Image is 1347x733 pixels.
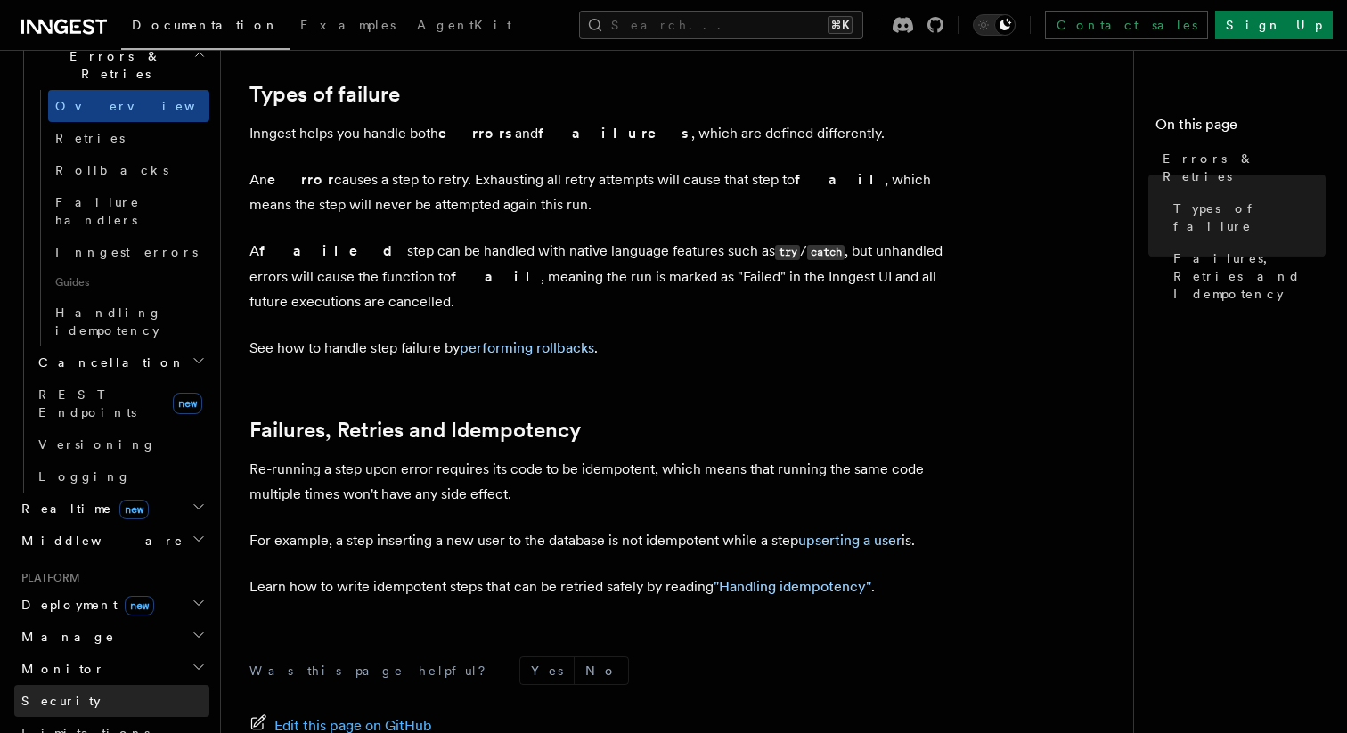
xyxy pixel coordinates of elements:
[132,18,279,32] span: Documentation
[1166,192,1326,242] a: Types of failure
[249,82,400,107] a: Types of failure
[14,500,149,517] span: Realtime
[31,428,209,460] a: Versioning
[1155,143,1326,192] a: Errors & Retries
[14,660,105,678] span: Monitor
[14,571,80,585] span: Platform
[31,47,193,83] span: Errors & Retries
[775,245,800,260] code: try
[31,354,185,371] span: Cancellation
[38,437,156,452] span: Versioning
[417,18,511,32] span: AgentKit
[798,532,902,549] a: upserting a user
[31,379,209,428] a: REST Endpointsnew
[973,14,1016,36] button: Toggle dark mode
[55,99,239,113] span: Overview
[249,574,962,599] p: Learn how to write idempotent steps that can be retried safely by reading .
[48,90,209,122] a: Overview
[438,125,515,142] strong: errors
[21,694,101,708] span: Security
[249,662,498,680] p: Was this page helpful?
[249,528,962,553] p: For example, a step inserting a new user to the database is not idempotent while a step is.
[1173,249,1326,303] span: Failures, Retries and Idempotency
[1166,242,1326,310] a: Failures, Retries and Idempotency
[538,125,691,142] strong: failures
[249,239,962,314] p: A step can be handled with native language features such as / , but unhandled errors will cause t...
[14,621,209,653] button: Manage
[48,154,209,186] a: Rollbacks
[14,525,209,557] button: Middleware
[460,339,594,356] a: performing rollbacks
[249,121,962,146] p: Inngest helps you handle both and , which are defined differently.
[807,245,845,260] code: catch
[520,657,574,684] button: Yes
[14,653,209,685] button: Monitor
[249,418,581,443] a: Failures, Retries and Idempotency
[579,11,863,39] button: Search...⌘K
[55,131,125,145] span: Retries
[48,268,209,297] span: Guides
[55,245,198,259] span: Inngest errors
[48,122,209,154] a: Retries
[31,346,209,379] button: Cancellation
[14,685,209,717] a: Security
[14,596,154,614] span: Deployment
[249,457,962,507] p: Re-running a step upon error requires its code to be idempotent, which means that running the sam...
[14,589,209,621] button: Deploymentnew
[1163,150,1326,185] span: Errors & Retries
[55,163,168,177] span: Rollbacks
[249,336,962,361] p: See how to handle step failure by .
[1173,200,1326,235] span: Types of failure
[451,268,541,285] strong: fail
[31,40,209,90] button: Errors & Retries
[249,167,962,217] p: An causes a step to retry. Exhausting all retry attempts will cause that step to , which means th...
[300,18,396,32] span: Examples
[48,297,209,346] a: Handling idempotency
[55,305,162,338] span: Handling idempotency
[31,90,209,346] div: Errors & Retries
[31,460,209,493] a: Logging
[55,195,140,227] span: Failure handlers
[38,469,131,484] span: Logging
[406,5,522,48] a: AgentKit
[48,186,209,236] a: Failure handlers
[259,242,407,259] strong: failed
[14,493,209,525] button: Realtimenew
[795,171,885,188] strong: fail
[121,5,290,50] a: Documentation
[575,657,628,684] button: No
[48,236,209,268] a: Inngest errors
[14,532,184,550] span: Middleware
[267,171,334,188] strong: error
[828,16,853,34] kbd: ⌘K
[1045,11,1208,39] a: Contact sales
[1155,114,1326,143] h4: On this page
[14,628,115,646] span: Manage
[290,5,406,48] a: Examples
[38,387,136,419] span: REST Endpoints
[173,393,202,414] span: new
[1215,11,1333,39] a: Sign Up
[125,596,154,615] span: new
[119,500,149,519] span: new
[714,578,871,595] a: "Handling idempotency"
